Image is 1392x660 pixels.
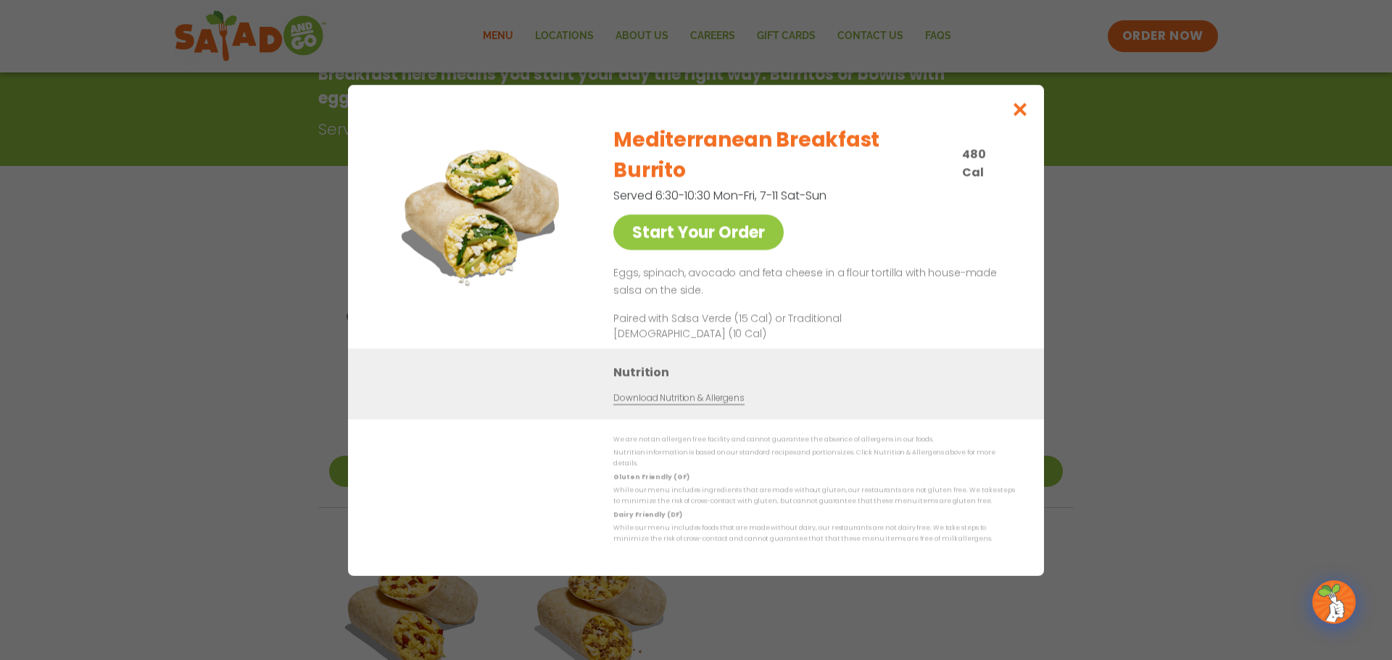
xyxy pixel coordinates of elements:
strong: Gluten Friendly (GF) [613,472,689,480]
h3: Nutrition [613,362,1022,380]
button: Close modal [997,85,1044,133]
p: 480 Cal [962,145,1009,181]
p: Paired with Salsa Verde (15 Cal) or Traditional [DEMOGRAPHIC_DATA] (10 Cal) [613,310,882,341]
p: We are not an allergen free facility and cannot guarantee the absence of allergens in our foods. [613,434,1015,445]
p: Served 6:30-10:30 Mon-Fri, 7-11 Sat-Sun [613,186,940,204]
img: wpChatIcon [1314,582,1354,622]
a: Download Nutrition & Allergens [613,390,744,404]
p: While our menu includes foods that are made without dairy, our restaurants are not dairy free. We... [613,522,1015,545]
img: Featured product photo for Mediterranean Breakfast Burrito [381,114,584,317]
p: Eggs, spinach, avocado and feta cheese in a flour tortilla with house-made salsa on the side. [613,264,1009,299]
p: Nutrition information is based on our standard recipes and portion sizes. Click Nutrition & Aller... [613,447,1015,469]
p: While our menu includes ingredients that are made without gluten, our restaurants are not gluten ... [613,485,1015,507]
strong: Dairy Friendly (DF) [613,509,681,518]
a: Start Your Order [613,214,784,250]
h2: Mediterranean Breakfast Burrito [613,125,953,185]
